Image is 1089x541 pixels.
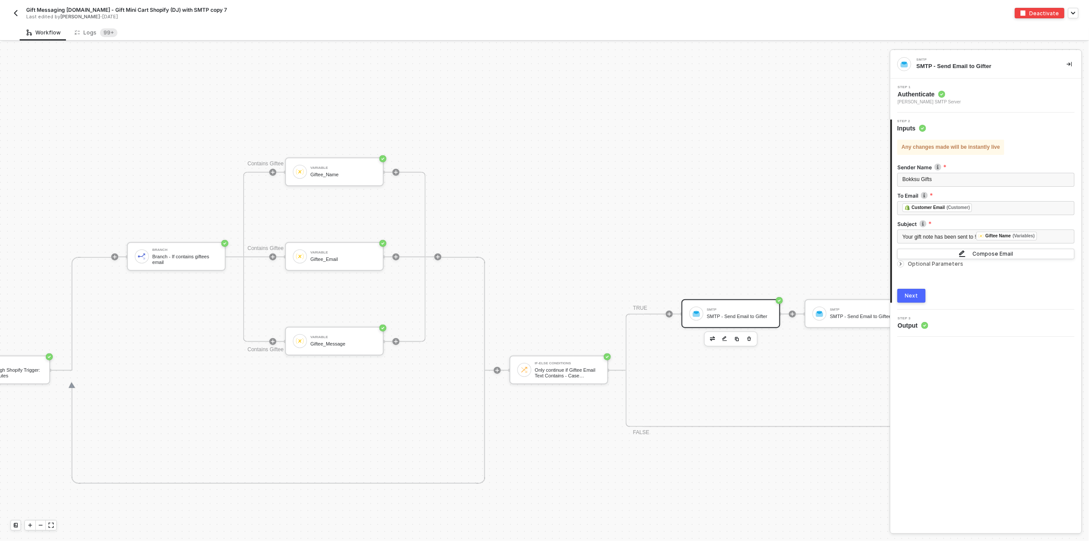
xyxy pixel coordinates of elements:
label: To Email [897,192,1075,199]
div: SMTP [917,58,1048,62]
span: icon-expand [48,523,54,528]
img: icon-info [921,192,928,199]
span: icon-success-page [46,353,53,360]
span: icon-play [667,312,672,317]
div: (Variables) [1013,233,1035,240]
span: icon-play [790,312,795,317]
div: Step 2Inputs Any changes made will be instantly liveSender Nameicon-infoBokksu GiftsTo Emailicon-... [890,120,1082,303]
div: Only continue if Giftee Email Text Contains - Case Insensitive @ [535,367,600,378]
img: fieldIcon [905,205,910,210]
span: icon-play [270,254,276,260]
img: deactivate [1020,10,1026,16]
span: icon-play [270,339,276,344]
img: icon-info [920,220,927,227]
img: edit-cred [710,336,715,341]
img: icon [520,366,528,374]
img: icon-info [934,164,941,171]
span: icon-success-page [379,240,386,247]
div: Variable [310,336,376,339]
span: icon-play [435,254,441,260]
div: Next [905,292,918,299]
span: icon-play [393,254,399,260]
span: icon-success-page [379,155,386,162]
button: back [10,8,21,18]
div: (Customer) [947,204,970,211]
span: icon-success-page [221,240,228,247]
span: icon-play [495,368,500,373]
div: FALSE [633,428,649,437]
span: icon-play [393,170,399,175]
div: SMTP [830,308,896,312]
div: Contains Giftee Message [248,346,300,354]
img: close [959,250,966,258]
div: Step 1Authenticate [PERSON_NAME] SMTP Server [890,86,1082,106]
span: icon-arrow-right-small [898,261,903,267]
div: Last edited by - [DATE] [26,14,524,20]
div: Workflow [27,29,61,36]
img: fieldIcon [979,233,984,239]
label: Subject [897,220,1075,228]
img: edit-cred [722,336,727,342]
div: Deactivate [1029,10,1059,17]
div: Contains Giftee Name [248,160,300,168]
button: edit-cred [720,334,730,344]
span: Step 3 [898,317,928,320]
label: Sender Name [897,164,1075,171]
div: SMTP - Send Email to Gifter [917,62,1053,70]
span: Inputs [897,124,926,133]
div: Customer Email [912,204,945,212]
span: icon-success-page [776,297,783,304]
img: icon [296,337,304,345]
span: icon-success-page [379,325,386,332]
div: Variable [310,166,376,170]
button: copy-block [732,334,742,344]
div: SMTP - Send Email to Giftee [830,314,896,319]
div: Logs [75,28,117,37]
span: icon-collapse-right [1067,62,1072,67]
button: Next [897,289,926,303]
span: icon-play [28,523,33,528]
button: edit-cred [707,334,718,344]
div: SMTP [707,308,772,312]
div: Giftee_Email [310,257,376,262]
span: Step 2 [897,120,926,123]
div: Giftee Name [986,232,1011,240]
div: Any changes made will be instantly live [897,140,1004,155]
span: Optional Parameters [908,260,963,267]
span: [PERSON_NAME] [60,14,100,20]
button: closeCompose Email [897,249,1075,259]
span: icon-play [393,339,399,344]
span: Step 1 [898,86,961,89]
img: back [12,10,19,17]
div: TRUE [633,304,648,312]
span: Output [898,321,928,330]
span: Bokksu Gifts [903,176,932,182]
img: copy-block [734,336,740,342]
sup: 100 [100,28,117,37]
div: Branch - If contains giftees email [152,254,218,265]
div: Compose Email [973,250,1013,257]
span: Gift Messaging [DOMAIN_NAME] - Gift Mini Cart Shopify (DJ) with SMTP copy 7 [26,6,227,14]
img: icon [693,310,700,318]
div: Branch [152,248,218,252]
img: icon [296,253,304,260]
span: icon-play [112,254,117,260]
span: [PERSON_NAME] SMTP Server [898,99,961,106]
div: Variable [310,251,376,254]
img: icon [296,168,304,176]
span: icon-play [270,170,276,175]
div: If-Else Conditions [535,362,600,365]
span: Your gift note has been sent to ! [903,234,976,240]
img: integration-icon [900,60,908,68]
img: icon [138,253,146,260]
span: icon-success-page [604,353,611,360]
span: icon-minus [38,523,43,528]
div: Optional Parameters [897,259,1075,269]
div: Giftee_Name [310,172,376,178]
div: SMTP - Send Email to Gifter [707,314,772,319]
button: deactivateDeactivate [1015,8,1065,18]
span: Authenticate [898,90,961,99]
div: Contains Giftee Email [248,244,300,253]
div: Giftee_Message [310,341,376,347]
img: icon [816,310,824,318]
